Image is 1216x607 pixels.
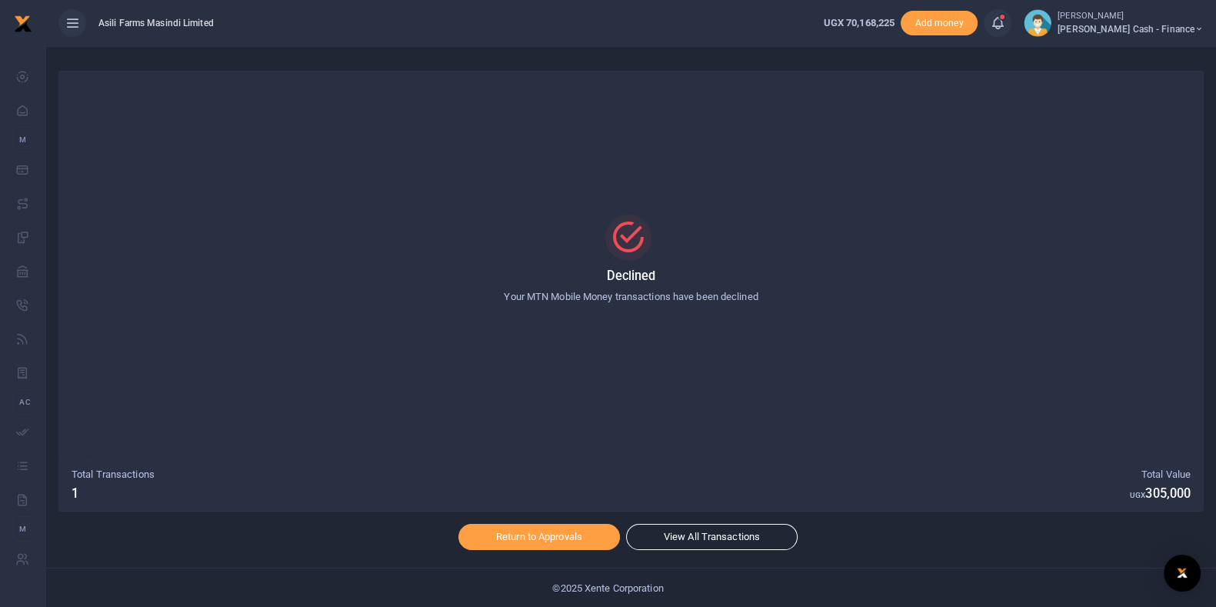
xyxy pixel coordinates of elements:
[1024,9,1204,37] a: profile-user [PERSON_NAME] [PERSON_NAME] Cash - Finance
[72,486,1130,502] h5: 1
[12,389,33,415] li: Ac
[1130,491,1145,499] small: UGX
[72,467,1130,483] p: Total Transactions
[14,17,32,28] a: logo-small logo-large logo-large
[901,11,978,36] span: Add money
[14,15,32,33] img: logo-small
[1058,22,1204,36] span: [PERSON_NAME] Cash - Finance
[78,268,1184,284] h5: Declined
[92,16,220,30] span: Asili Farms Masindi Limited
[458,524,620,550] a: Return to Approvals
[12,127,33,152] li: M
[1164,555,1201,592] div: Open Intercom Messenger
[824,15,895,31] a: UGX 70,168,225
[1130,486,1191,502] h5: 305,000
[901,16,978,28] a: Add money
[12,516,33,542] li: M
[1024,9,1051,37] img: profile-user
[1058,10,1204,23] small: [PERSON_NAME]
[78,289,1184,305] p: Your MTN Mobile Money transactions have been declined
[824,17,895,28] span: UGX 70,168,225
[1130,467,1191,483] p: Total Value
[626,524,798,550] a: View All Transactions
[818,15,901,31] li: Wallet ballance
[901,11,978,36] li: Toup your wallet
